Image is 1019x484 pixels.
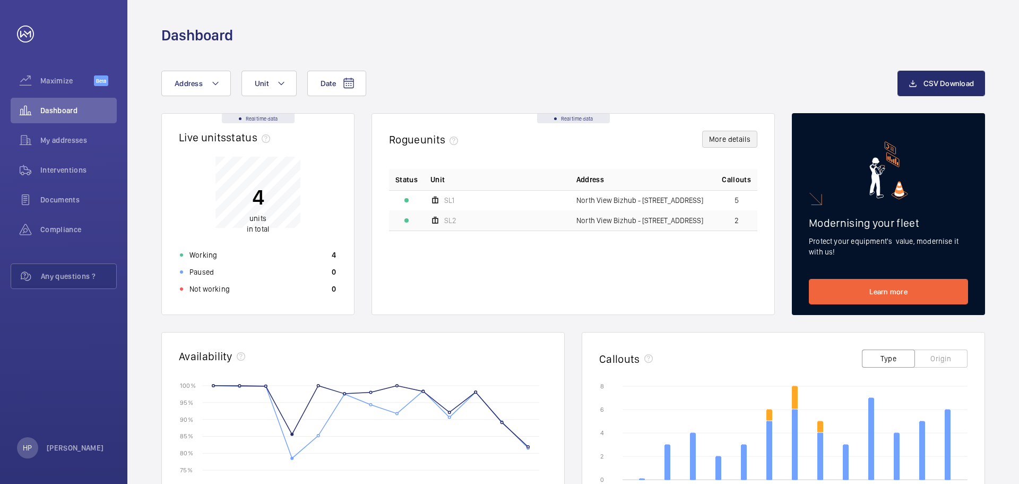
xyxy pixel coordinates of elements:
[722,174,751,185] span: Callouts
[161,26,233,45] h1: Dashboard
[226,131,274,144] span: status
[41,271,116,282] span: Any questions ?
[179,131,274,144] h2: Live units
[332,250,336,260] p: 4
[40,75,94,86] span: Maximize
[40,224,117,235] span: Compliance
[161,71,231,96] button: Address
[332,284,336,294] p: 0
[180,381,196,389] text: 100 %
[600,383,604,390] text: 8
[180,415,193,423] text: 90 %
[600,453,603,460] text: 2
[180,466,193,474] text: 75 %
[47,443,104,453] p: [PERSON_NAME]
[175,79,203,88] span: Address
[247,184,269,210] p: 4
[332,267,336,277] p: 0
[40,135,117,146] span: My addresses
[576,197,703,204] span: North View Bizhub - [STREET_ADDRESS]
[94,75,108,86] span: Beta
[869,141,908,199] img: marketing-card.svg
[600,406,604,413] text: 6
[444,197,454,204] span: SL1
[576,217,703,224] span: North View Bizhub - [STREET_ADDRESS]
[923,79,974,88] span: CSV Download
[189,267,214,277] p: Paused
[247,213,269,234] p: in total
[537,114,610,123] div: Real time data
[862,350,915,368] button: Type
[444,217,456,224] span: SL2
[809,279,968,304] a: Learn more
[23,443,32,453] p: HP
[189,284,230,294] p: Not working
[599,352,640,366] h2: Callouts
[389,133,462,146] h2: Rogue
[249,214,266,223] span: units
[180,432,193,440] text: 85 %
[600,476,604,483] text: 0
[40,105,117,116] span: Dashboard
[735,217,739,224] span: 2
[600,429,604,437] text: 4
[241,71,297,96] button: Unit
[179,350,232,363] h2: Availability
[420,133,463,146] span: units
[430,174,445,185] span: Unit
[40,194,117,205] span: Documents
[189,250,217,260] p: Working
[222,114,295,123] div: Real time data
[321,79,336,88] span: Date
[180,449,193,457] text: 80 %
[395,174,418,185] p: Status
[307,71,366,96] button: Date
[40,165,117,175] span: Interventions
[576,174,604,185] span: Address
[180,398,193,406] text: 95 %
[914,350,968,368] button: Origin
[702,131,757,148] button: More details
[809,236,968,257] p: Protect your equipment's value, modernise it with us!
[897,71,985,96] button: CSV Download
[255,79,269,88] span: Unit
[735,197,739,204] span: 5
[809,216,968,230] h2: Modernising your fleet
